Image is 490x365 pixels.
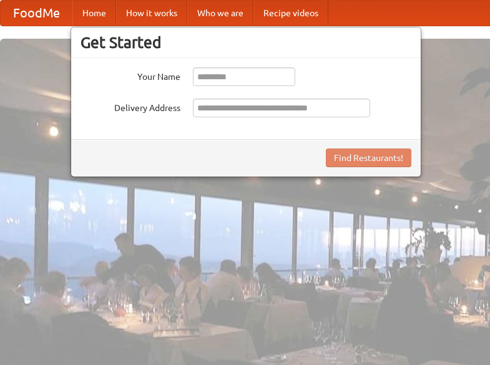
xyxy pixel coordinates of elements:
[253,1,328,26] a: Recipe videos
[1,1,72,26] a: FoodMe
[81,99,180,114] label: Delivery Address
[187,1,253,26] a: Who we are
[72,1,116,26] a: Home
[81,33,411,52] h3: Get Started
[81,67,180,83] label: Your Name
[116,1,187,26] a: How it works
[326,148,411,167] button: Find Restaurants!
